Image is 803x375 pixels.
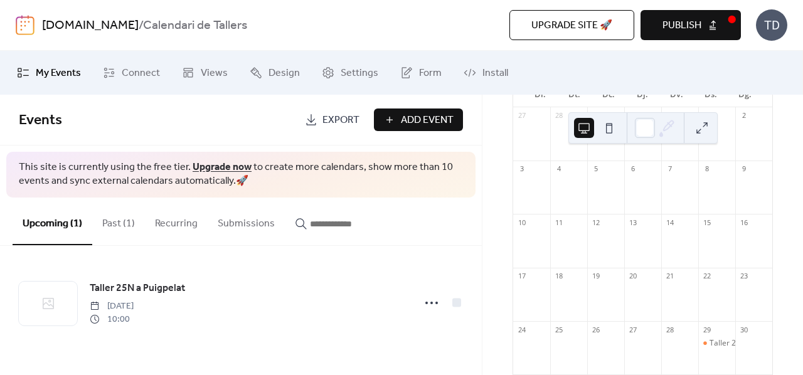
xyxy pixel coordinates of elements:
a: My Events [8,56,90,90]
button: Past (1) [92,198,145,244]
div: 14 [665,218,674,227]
div: 9 [739,164,748,174]
span: Upgrade site 🚀 [531,18,612,33]
span: Form [419,66,442,81]
div: 16 [739,218,748,227]
div: TD [756,9,787,41]
div: 28 [554,111,563,120]
a: [DOMAIN_NAME] [42,14,139,38]
div: 17 [517,272,526,281]
div: 18 [554,272,563,281]
span: Views [201,66,228,81]
div: 30 [628,111,637,120]
span: [DATE] [90,300,134,313]
span: Publish [662,18,701,33]
div: 19 [591,272,600,281]
button: Upgrade site 🚀 [509,10,634,40]
span: Settings [341,66,378,81]
b: / [139,14,143,38]
div: 29 [702,325,711,334]
button: Publish [641,10,741,40]
div: 5 [591,164,600,174]
button: Add Event [374,108,463,131]
div: 4 [554,164,563,174]
div: 28 [665,325,674,334]
a: Settings [312,56,388,90]
div: 22 [702,272,711,281]
a: Upgrade now [193,157,252,177]
div: 11 [554,218,563,227]
button: Submissions [208,198,285,244]
a: Design [240,56,309,90]
div: 27 [517,111,526,120]
div: 20 [628,272,637,281]
div: 12 [591,218,600,227]
span: This site is currently using the free tier. to create more calendars, show more than 10 events an... [19,161,463,189]
a: Form [391,56,451,90]
div: 2 [739,111,748,120]
div: 29 [591,111,600,120]
span: Add Event [401,113,454,128]
div: 10 [517,218,526,227]
div: 21 [665,272,674,281]
span: Design [269,66,300,81]
div: 15 [702,218,711,227]
a: Views [173,56,237,90]
span: 10:00 [90,313,134,326]
span: Connect [122,66,160,81]
div: 23 [739,272,748,281]
span: Events [19,107,62,134]
div: 3 [517,164,526,174]
div: 26 [591,325,600,334]
div: 31 [665,111,674,120]
div: 30 [739,325,748,334]
button: Upcoming (1) [13,198,92,245]
a: Export [295,108,369,131]
a: Connect [93,56,169,90]
span: Export [322,113,359,128]
div: 13 [628,218,637,227]
div: Taller 25N a Puigpelat [710,338,787,349]
button: Recurring [145,198,208,244]
span: Taller 25N a Puigpelat [90,281,185,296]
div: Taller 25N a Puigpelat [698,338,735,349]
div: 6 [628,164,637,174]
div: 8 [702,164,711,174]
a: Taller 25N a Puigpelat [90,280,185,297]
div: 1 [702,111,711,120]
div: 25 [554,325,563,334]
div: 24 [517,325,526,334]
span: Install [482,66,508,81]
a: Install [454,56,518,90]
span: My Events [36,66,81,81]
b: Calendari de Tallers [143,14,247,38]
div: 27 [628,325,637,334]
div: 7 [665,164,674,174]
img: logo [16,15,35,35]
